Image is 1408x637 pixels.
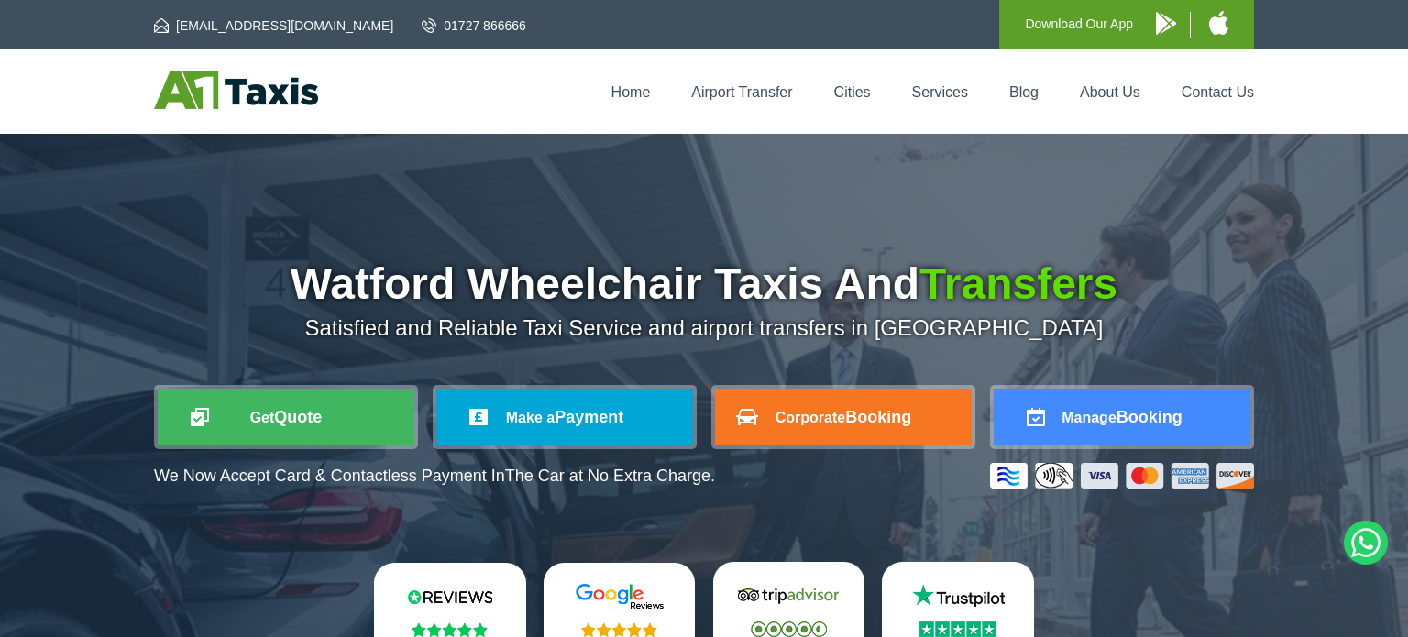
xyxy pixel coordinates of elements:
img: A1 Taxis iPhone App [1209,11,1228,35]
a: CorporateBooking [715,389,972,445]
img: Google [565,583,675,610]
a: 01727 866666 [422,16,526,35]
p: We Now Accept Card & Contactless Payment In [154,467,715,486]
img: Stars [412,622,488,637]
a: Make aPayment [436,389,693,445]
p: Download Our App [1025,13,1133,36]
img: Stars [919,621,996,637]
span: The Car at No Extra Charge. [505,467,715,485]
a: [EMAIL_ADDRESS][DOMAIN_NAME] [154,16,393,35]
a: Blog [1009,84,1039,100]
p: Satisfied and Reliable Taxi Service and airport transfers in [GEOGRAPHIC_DATA] [154,315,1254,341]
img: Trustpilot [903,582,1013,610]
img: Tripadvisor [733,582,843,610]
span: Corporate [775,410,845,425]
img: Reviews.io [395,583,505,610]
span: Get [250,410,275,425]
h1: Watford Wheelchair Taxis And [154,262,1254,306]
img: Stars [751,621,827,637]
a: ManageBooking [994,389,1250,445]
img: A1 Taxis St Albans LTD [154,71,318,109]
span: Transfers [919,259,1117,308]
a: Cities [834,84,871,100]
a: Contact Us [1182,84,1254,100]
span: Make a [506,410,555,425]
img: Credit And Debit Cards [990,463,1254,489]
a: About Us [1080,84,1140,100]
a: Airport Transfer [691,84,792,100]
img: Stars [581,622,657,637]
a: Home [611,84,651,100]
img: A1 Taxis Android App [1156,12,1176,35]
span: Manage [1061,410,1116,425]
a: GetQuote [158,389,414,445]
a: Services [912,84,968,100]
